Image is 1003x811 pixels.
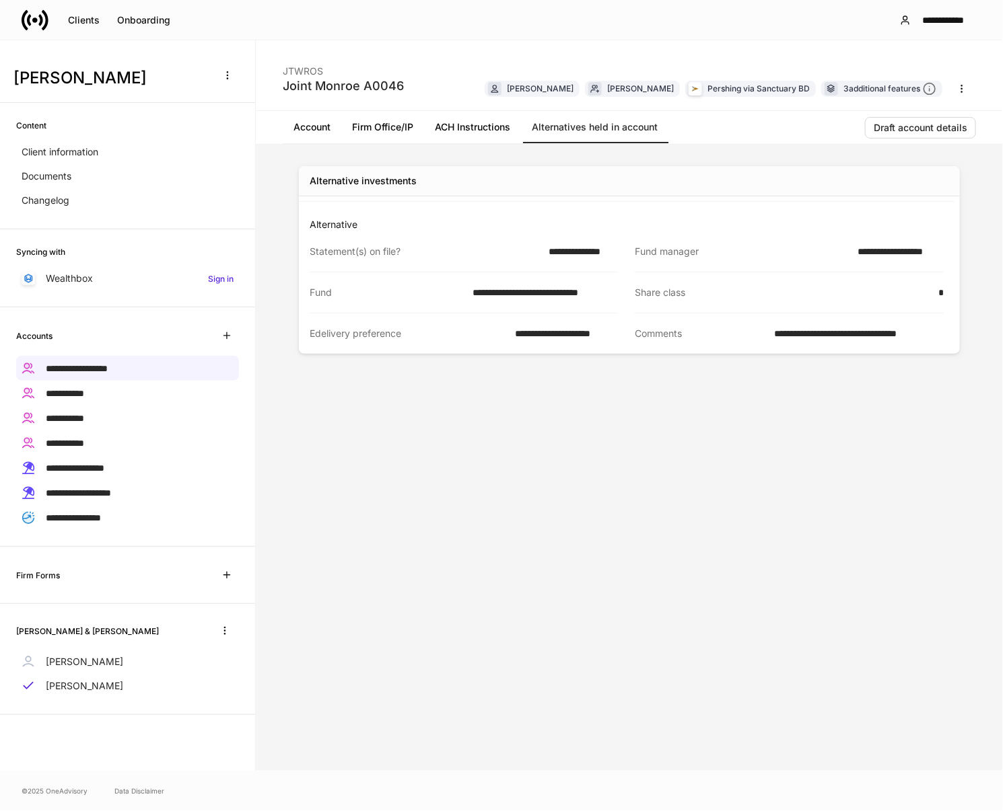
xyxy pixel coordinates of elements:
a: Data Disclaimer [114,785,164,796]
p: Wealthbox [46,272,93,285]
p: Changelog [22,194,69,207]
div: JTWROS [283,56,404,78]
p: Client information [22,145,98,159]
p: Alternative [310,218,955,231]
h6: Firm Forms [16,569,60,582]
div: Edelivery preference [310,327,507,340]
div: Joint Monroe A0046 [283,78,404,94]
div: Pershing via Sanctuary BD [707,82,810,95]
p: [PERSON_NAME] [46,679,123,693]
a: [PERSON_NAME] [16,650,239,674]
div: Draft account details [874,123,967,132]
div: 3 additional features [843,82,936,96]
div: [PERSON_NAME] [607,82,674,95]
div: [PERSON_NAME] [507,82,574,95]
div: Alternative investments [310,174,417,188]
div: Statement(s) on file? [310,245,541,258]
a: Changelog [16,188,239,213]
h3: [PERSON_NAME] [13,67,208,89]
a: ACH Instructions [424,111,521,143]
h6: Accounts [16,330,53,342]
button: Onboarding [108,9,179,31]
div: Fund [310,286,464,299]
a: WealthboxSign in [16,266,239,291]
div: Fund manager [635,245,850,258]
a: [PERSON_NAME] [16,674,239,698]
h6: Sign in [208,272,234,285]
a: Documents [16,164,239,188]
p: [PERSON_NAME] [46,655,123,668]
button: Clients [59,9,108,31]
div: Clients [68,15,100,25]
a: Client information [16,140,239,164]
div: Share class [635,286,931,299]
a: Account [283,111,341,143]
span: © 2025 OneAdvisory [22,785,88,796]
a: Firm Office/IP [341,111,424,143]
h6: Syncing with [16,245,65,258]
h6: [PERSON_NAME] & [PERSON_NAME] [16,625,159,638]
div: Onboarding [117,15,170,25]
a: Alternatives held in account [521,111,668,143]
div: Comments [635,327,766,340]
h6: Content [16,119,46,132]
p: Documents [22,169,71,183]
button: Draft account details [865,117,976,139]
